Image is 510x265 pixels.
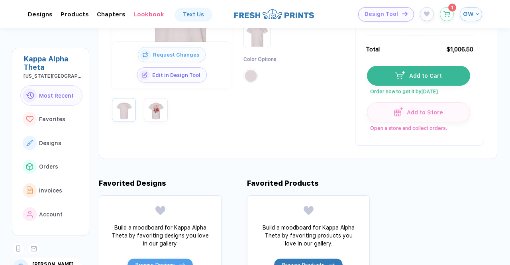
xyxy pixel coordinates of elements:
a: Text Us [175,8,212,21]
span: Order now to get it by [DATE] [367,86,469,94]
img: icon [140,49,151,60]
span: Design Tool [365,11,398,18]
span: Account [39,211,63,218]
img: 0a83c7a5-1b56-45d3-8371-7f56bcd2f283_nt_back_1758830841700.jpg [146,100,166,120]
span: Designs [39,140,61,146]
div: LookbookToggle dropdown menu chapters [133,11,164,18]
img: icon [394,107,403,116]
div: Text Us [183,11,204,18]
button: iconAdd to Store [367,102,470,122]
img: icon [395,71,405,79]
div: Total [366,45,380,54]
span: GW [463,10,474,18]
img: link to icon [26,116,33,123]
span: 1 [451,5,453,10]
div: ChaptersToggle dropdown menu chapters [97,11,126,18]
button: link to iconOrders [20,157,82,177]
div: DesignsToggle dropdown menu [28,11,53,18]
button: link to iconInvoices [20,180,82,201]
img: link to icon [27,186,33,194]
img: 0a83c7a5-1b56-45d3-8371-7f56bcd2f283_nt_front_1758830841698.jpg [114,100,134,120]
button: link to iconDesigns [20,133,82,153]
div: Color Options [243,56,282,63]
div: Build a moodboard for Kappa Alpha Theta by favoriting products you love in our gallery. [259,224,358,247]
div: Lookbook [133,11,164,18]
img: link to icon [27,211,33,218]
img: icon [402,12,408,16]
span: Invoices [39,187,62,194]
img: Product Option [245,23,269,47]
div: Kappa Alpha Theta [24,55,82,71]
button: GW [460,7,482,21]
div: ProductsToggle dropdown menu [61,11,89,18]
button: link to iconAccount [20,204,82,225]
img: link to icon [26,140,33,146]
span: Favorites [39,116,65,122]
button: link to iconFavorites [20,109,82,130]
div: Favorited Products [247,179,319,187]
img: link to icon [26,163,33,170]
sup: 1 [448,4,456,12]
span: Orders [39,163,58,170]
span: Most Recent [39,92,74,99]
button: iconEdit in Design Tool [137,67,207,82]
div: Washington & Jefferson College [24,73,82,79]
span: Request Changes [151,52,205,58]
div: Build a moodboard for Kappa Alpha Theta by favoriting designs you love in our gallery. [110,224,210,247]
span: Add to Cart [405,73,442,79]
span: Open a store and collect orders. [367,122,469,131]
div: Favorited Designs [99,179,166,187]
button: iconAdd to Cart [367,66,470,86]
span: Edit in Design Tool [150,72,206,78]
button: Design Toolicon [358,7,414,22]
img: link to icon [26,92,34,99]
img: logo [234,8,314,20]
button: link to iconMost Recent [20,85,82,106]
span: Add to Store [403,109,443,116]
div: $1,006.50 [446,45,473,54]
img: icon [139,70,150,80]
button: iconRequest Changes [138,47,206,62]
